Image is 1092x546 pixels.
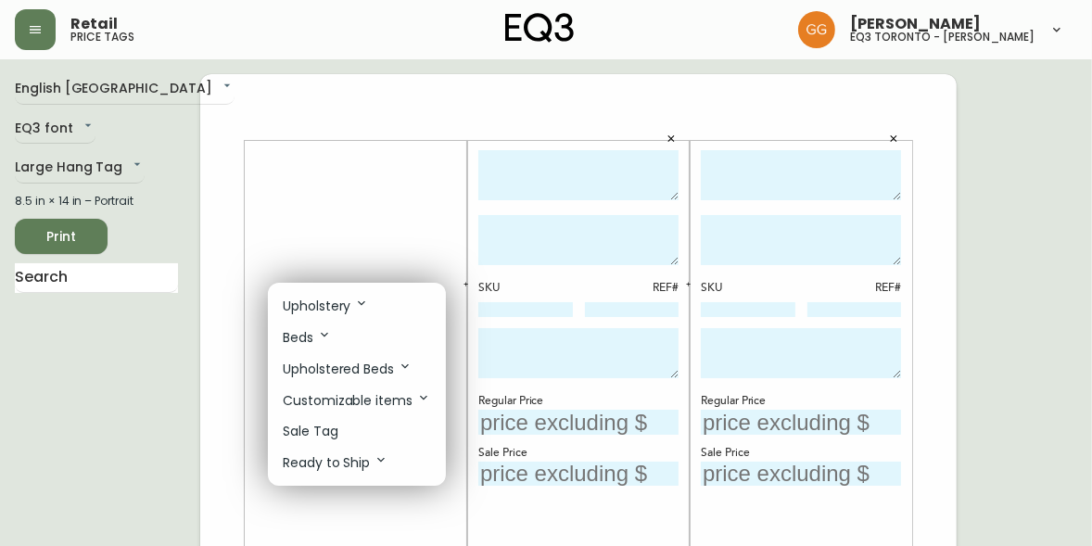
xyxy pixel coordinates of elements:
[283,390,431,411] p: Customizable items
[56,135,256,185] textarea: As shown in: Bubbly Cork
[283,452,388,473] p: Ready to Ship
[283,359,413,379] p: Upholstered Beds
[283,422,338,441] p: Sale Tag
[56,76,256,127] textarea: Palliser Jules Chair
[283,296,369,316] p: Upholstery
[283,327,332,348] p: Beds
